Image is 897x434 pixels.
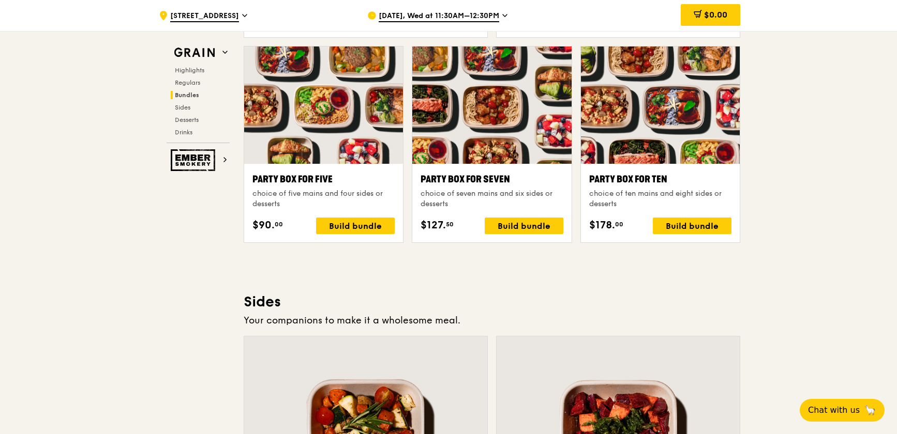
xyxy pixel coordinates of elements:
img: Ember Smokery web logo [171,149,218,171]
div: Build bundle [485,218,563,234]
div: Build bundle [316,218,395,234]
span: Bundles [175,91,199,99]
div: Party Box for Seven [421,172,563,187]
span: 50 [446,220,454,228]
div: Party Box for Five [252,172,395,187]
span: 🦙 [864,404,876,416]
span: [DATE], Wed at 11:30AM–12:30PM [379,11,499,22]
span: $0.00 [704,10,727,20]
span: Sides [175,104,190,111]
div: Your companions to make it a wholesome meal. [244,313,740,328]
div: choice of ten mains and eight sides or desserts [589,189,731,209]
div: Party Box for Ten [589,172,731,187]
span: 00 [615,220,623,228]
span: $90. [252,218,275,233]
div: choice of five mains and four sides or desserts [252,189,395,209]
h3: Sides [244,292,740,311]
span: $127. [421,218,446,233]
span: Drinks [175,129,192,136]
span: Desserts [175,116,199,123]
div: choice of seven mains and six sides or desserts [421,189,563,209]
div: Build bundle [653,218,731,234]
span: Chat with us [808,404,860,416]
span: Highlights [175,67,204,74]
span: [STREET_ADDRESS] [170,11,239,22]
span: $178. [589,218,615,233]
img: Grain web logo [171,43,218,62]
span: Regulars [175,79,200,86]
span: 00 [275,220,283,228]
button: Chat with us🦙 [800,399,885,422]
